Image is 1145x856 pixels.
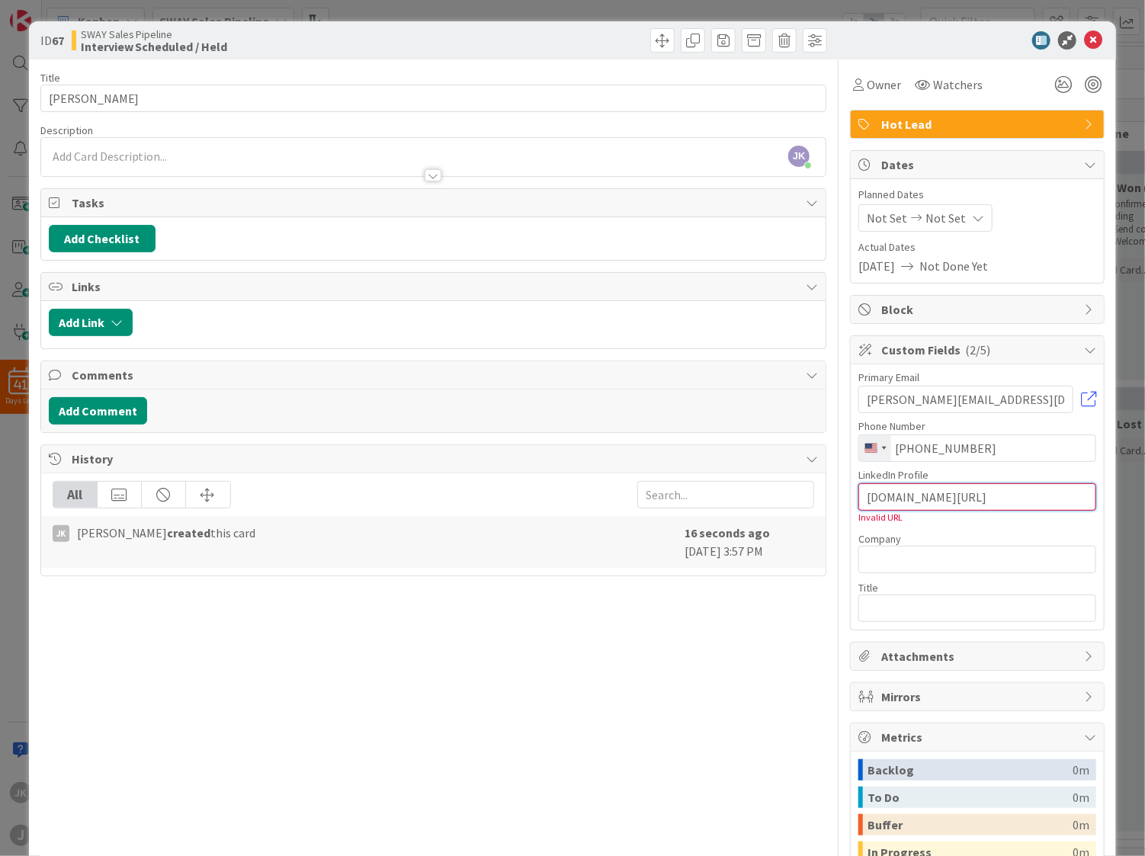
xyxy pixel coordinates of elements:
[858,511,1096,524] div: Invalid URL
[53,525,69,542] div: JK
[858,470,1096,480] div: LinkedIn Profile
[49,397,147,425] button: Add Comment
[72,277,799,296] span: Links
[858,532,901,546] label: Company
[49,225,156,252] button: Add Checklist
[881,341,1076,359] span: Custom Fields
[881,647,1076,665] span: Attachments
[867,209,907,227] span: Not Set
[168,525,211,540] b: created
[40,123,93,137] span: Description
[40,31,64,50] span: ID
[858,434,1096,462] input: (201) 555-0123
[788,146,810,167] span: JK
[81,40,228,53] b: Interview Scheduled / Held
[52,33,64,48] b: 67
[858,581,878,595] label: Title
[868,787,1073,808] div: To Do
[868,759,1073,781] div: Backlog
[1073,814,1089,835] div: 0m
[919,257,988,275] span: Not Done Yet
[965,342,990,357] span: ( 2/5 )
[40,71,60,85] label: Title
[868,814,1073,835] div: Buffer
[933,75,983,94] span: Watchers
[881,155,1076,174] span: Dates
[49,309,133,336] button: Add Link
[637,481,814,508] input: Search...
[685,525,770,540] b: 16 seconds ago
[72,194,799,212] span: Tasks
[858,187,1096,203] span: Planned Dates
[1073,759,1089,781] div: 0m
[53,482,98,508] div: All
[881,688,1076,706] span: Mirrors
[858,372,1096,383] div: Primary Email
[72,366,799,384] span: Comments
[859,435,891,461] button: Change country, selected United States
[867,75,901,94] span: Owner
[1073,787,1089,808] div: 0m
[858,257,895,275] span: [DATE]
[925,209,966,227] span: Not Set
[881,115,1076,133] span: Hot Lead
[77,524,256,542] span: [PERSON_NAME] this card
[881,728,1076,746] span: Metrics
[81,28,228,40] span: SWAY Sales Pipeline
[72,450,799,468] span: History
[40,85,827,112] input: type card name here...
[858,421,1096,431] div: Phone Number
[858,239,1096,255] span: Actual Dates
[881,300,1076,319] span: Block
[685,524,814,560] div: [DATE] 3:57 PM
